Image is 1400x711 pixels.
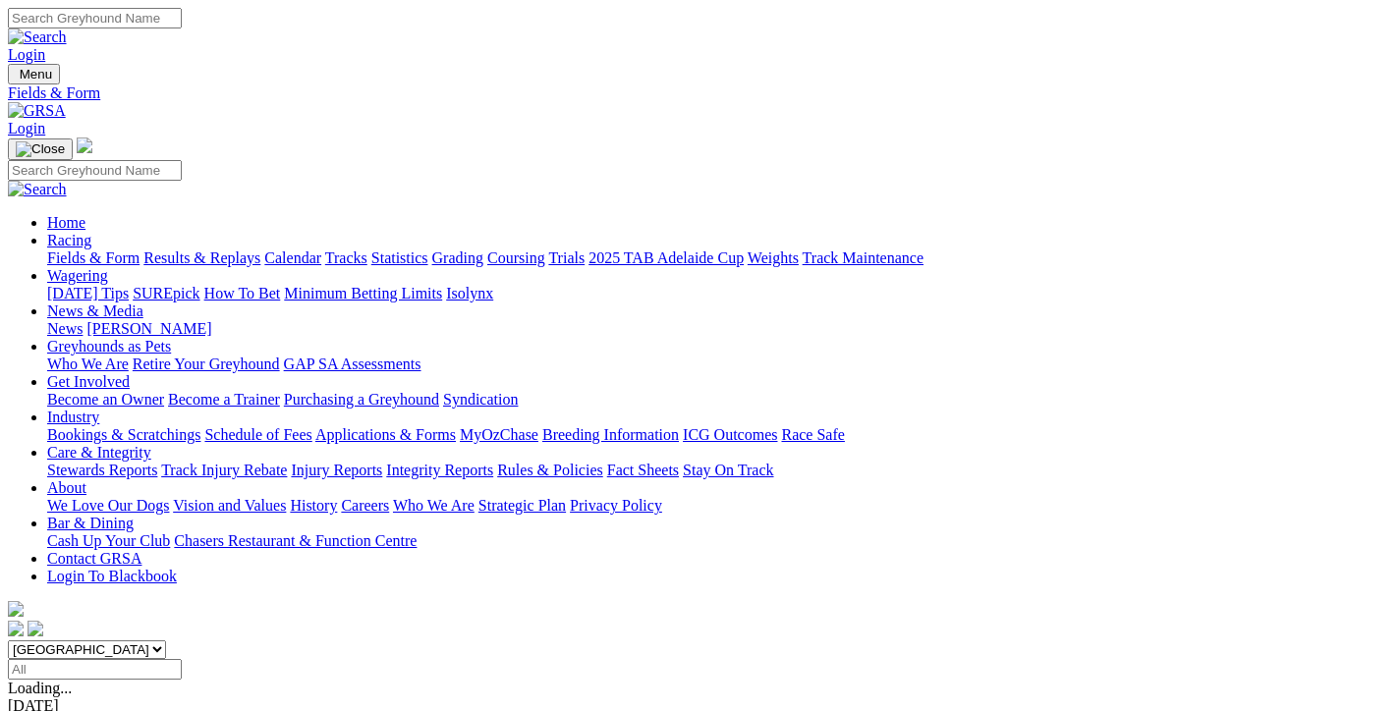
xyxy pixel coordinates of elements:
[47,497,1392,515] div: About
[47,249,1392,267] div: Racing
[8,601,24,617] img: logo-grsa-white.png
[607,462,679,478] a: Fact Sheets
[47,355,1392,373] div: Greyhounds as Pets
[386,462,493,478] a: Integrity Reports
[683,426,777,443] a: ICG Outcomes
[204,285,281,301] a: How To Bet
[47,320,83,337] a: News
[47,515,134,531] a: Bar & Dining
[325,249,367,266] a: Tracks
[341,497,389,514] a: Careers
[8,8,182,28] input: Search
[315,426,456,443] a: Applications & Forms
[8,120,45,137] a: Login
[47,426,200,443] a: Bookings & Scratchings
[487,249,545,266] a: Coursing
[47,302,143,319] a: News & Media
[47,267,108,284] a: Wagering
[8,84,1392,102] a: Fields & Form
[8,64,60,84] button: Toggle navigation
[47,532,170,549] a: Cash Up Your Club
[47,285,129,301] a: [DATE] Tips
[16,141,65,157] img: Close
[47,232,91,248] a: Racing
[143,249,260,266] a: Results & Replays
[86,320,211,337] a: [PERSON_NAME]
[47,462,157,478] a: Stewards Reports
[47,391,1392,409] div: Get Involved
[291,462,382,478] a: Injury Reports
[47,479,86,496] a: About
[284,391,439,408] a: Purchasing a Greyhound
[47,426,1392,444] div: Industry
[47,249,140,266] a: Fields & Form
[47,550,141,567] a: Contact GRSA
[432,249,483,266] a: Grading
[393,497,475,514] a: Who We Are
[264,249,321,266] a: Calendar
[161,462,287,478] a: Track Injury Rebate
[284,355,421,372] a: GAP SA Assessments
[47,532,1392,550] div: Bar & Dining
[284,285,442,301] a: Minimum Betting Limits
[47,373,130,390] a: Get Involved
[133,285,199,301] a: SUREpick
[47,320,1392,338] div: News & Media
[570,497,662,514] a: Privacy Policy
[8,138,73,160] button: Toggle navigation
[497,462,603,478] a: Rules & Policies
[47,497,169,514] a: We Love Our Dogs
[8,102,66,120] img: GRSA
[8,659,182,680] input: Select date
[204,426,311,443] a: Schedule of Fees
[542,426,679,443] a: Breeding Information
[173,497,286,514] a: Vision and Values
[588,249,744,266] a: 2025 TAB Adelaide Cup
[28,621,43,636] img: twitter.svg
[47,462,1392,479] div: Care & Integrity
[8,160,182,181] input: Search
[20,67,52,82] span: Menu
[478,497,566,514] a: Strategic Plan
[683,462,773,478] a: Stay On Track
[460,426,538,443] a: MyOzChase
[8,28,67,46] img: Search
[8,181,67,198] img: Search
[47,214,85,231] a: Home
[77,137,92,153] img: logo-grsa-white.png
[8,621,24,636] img: facebook.svg
[47,444,151,461] a: Care & Integrity
[174,532,417,549] a: Chasers Restaurant & Function Centre
[168,391,280,408] a: Become a Trainer
[290,497,337,514] a: History
[446,285,493,301] a: Isolynx
[47,338,171,355] a: Greyhounds as Pets
[548,249,585,266] a: Trials
[781,426,844,443] a: Race Safe
[8,680,72,696] span: Loading...
[8,46,45,63] a: Login
[47,391,164,408] a: Become an Owner
[47,355,129,372] a: Who We Are
[133,355,280,372] a: Retire Your Greyhound
[371,249,428,266] a: Statistics
[47,568,177,584] a: Login To Blackbook
[443,391,518,408] a: Syndication
[803,249,924,266] a: Track Maintenance
[748,249,799,266] a: Weights
[47,285,1392,302] div: Wagering
[47,409,99,425] a: Industry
